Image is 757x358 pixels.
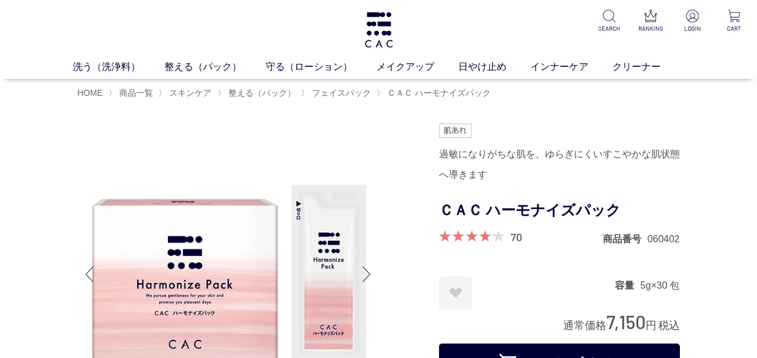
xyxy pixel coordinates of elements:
a: 洗う（洗浄料） [73,60,164,74]
span: 円 [646,319,656,331]
li: 〉 [108,87,156,99]
a: スキンケア [167,88,211,98]
img: 肌あれ [439,124,472,138]
a: 整える（パック） [226,88,296,98]
span: フェイスパック [312,88,371,98]
span: 商品一覧 [119,88,153,98]
p: SEARCH [596,24,623,33]
a: フェイスパック [310,88,371,98]
a: メイクアップ [376,60,458,74]
a: RANKING [638,10,664,33]
a: CART [721,10,747,33]
dt: 商品番号 [603,233,647,245]
dd: 5g×30 包 [640,279,679,292]
h1: ＣＡＣ ハーモナイズパック [439,197,680,224]
p: CART [721,24,747,33]
span: 通常価格 [563,319,606,331]
a: インナーケア [531,60,612,74]
a: クリーナー [612,60,685,74]
li: 〉 [158,87,214,99]
a: LOGIN [679,10,706,33]
a: 日やけ止め [458,60,531,74]
img: logo [363,12,394,48]
a: HOME [78,88,103,98]
a: 商品一覧 [117,88,153,98]
div: Previous slide [78,250,102,298]
span: スキンケア [169,88,211,98]
p: RANKING [638,24,664,33]
a: 70 [511,230,522,243]
dt: 容量 [615,279,640,292]
div: 過敏になりがちな肌を、ゆらぎにくいすこやかな肌状態へ導きます [439,144,680,185]
a: ＣＡＣ ハーモナイズパック [385,88,491,98]
a: 守る（ローション） [266,60,376,74]
a: 整える（パック） [164,60,266,74]
a: お気に入りに登録する [439,277,472,310]
span: 7,150 [606,310,646,333]
li: 〉 [301,87,374,99]
li: 〉 [217,87,299,99]
li: 〉 [376,87,494,99]
span: 整える（パック） [228,88,296,98]
span: ＣＡＣ ハーモナイズパック [387,88,491,98]
p: LOGIN [679,24,706,33]
a: SEARCH [596,10,623,33]
span: 税込 [658,319,680,331]
div: Next slide [355,250,379,298]
dd: 060402 [647,233,679,245]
